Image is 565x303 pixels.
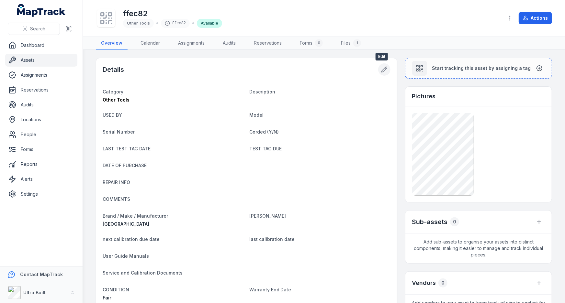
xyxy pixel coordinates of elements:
[197,19,222,28] div: Available
[432,65,531,71] span: Start tracking this asset by assigning a tag
[103,236,160,242] span: next calibration due date
[405,58,552,79] button: Start tracking this asset by assigning a tag
[8,23,60,35] button: Search
[519,12,552,24] button: Actions
[103,89,123,94] span: Category
[249,37,287,50] a: Reservations
[103,112,122,118] span: USED BY
[412,217,447,226] h2: Sub-assets
[103,97,130,103] span: Other Tools
[5,39,77,52] a: Dashboard
[103,146,151,151] span: LAST TEST TAG DATE
[249,146,282,151] span: TEST TAG DUE
[103,163,147,168] span: DATE OF PURCHASE
[173,37,210,50] a: Assignments
[30,26,45,32] span: Search
[103,287,129,292] span: CONDITION
[103,270,183,276] span: Service and Calibration Documents
[123,8,222,19] h1: ffec82
[336,37,366,50] a: Files1
[405,233,552,263] span: Add sub-assets to organise your assets into distinct components, making it easier to manage and t...
[353,39,361,47] div: 1
[249,287,291,292] span: Warranty End Date
[5,128,77,141] a: People
[412,278,436,287] h3: Vendors
[135,37,165,50] a: Calendar
[376,53,388,60] span: Edit
[5,158,77,171] a: Reports
[5,113,77,126] a: Locations
[103,213,168,219] span: Brand / Make / Manufacturer
[249,112,264,118] span: Model
[249,129,279,135] span: Corded (Y/N)
[103,196,130,202] span: COMMENTS
[17,4,66,17] a: MapTrack
[20,272,63,277] strong: Contact MapTrack
[315,39,323,47] div: 0
[438,278,447,287] div: 0
[5,173,77,186] a: Alerts
[249,236,295,242] span: last calibration date
[5,83,77,96] a: Reservations
[103,129,135,135] span: Serial Number
[412,92,435,101] h3: Pictures
[161,19,190,28] div: ffec82
[5,54,77,67] a: Assets
[249,89,275,94] span: Description
[103,253,149,259] span: User Guide Manuals
[23,290,46,295] strong: Ultra Built
[249,213,286,219] span: [PERSON_NAME]
[5,143,77,156] a: Forms
[103,221,149,227] span: [GEOGRAPHIC_DATA]
[103,65,124,74] h2: Details
[127,21,150,26] span: Other Tools
[5,69,77,81] a: Assignments
[96,37,128,50] a: Overview
[103,295,111,300] span: Fair
[5,188,77,200] a: Settings
[5,98,77,111] a: Audits
[295,37,328,50] a: Forms0
[218,37,241,50] a: Audits
[450,217,459,226] div: 0
[103,179,130,185] span: REPAIR INFO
